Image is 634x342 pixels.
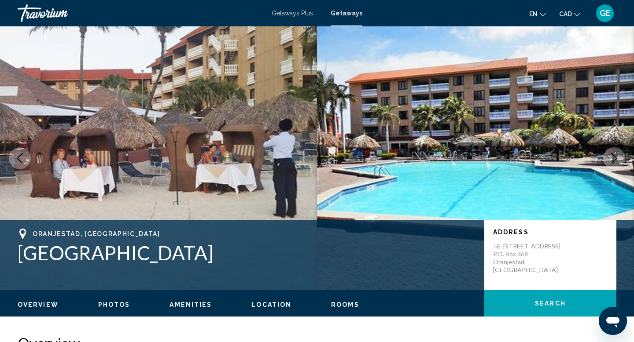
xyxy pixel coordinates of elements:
[603,147,625,169] button: Next image
[272,10,313,17] a: Getaways Plus
[9,147,31,169] button: Previous image
[98,301,130,309] button: Photos
[331,301,359,308] span: Rooms
[170,301,212,308] span: Amenities
[484,290,616,317] button: Search
[18,241,475,264] h1: [GEOGRAPHIC_DATA]
[18,4,263,22] a: Travorium
[98,301,130,308] span: Photos
[559,7,580,20] button: Change currency
[493,242,564,274] p: J.E. [STREET_ADDRESS] P.O. Box 368 Oranjestad, [GEOGRAPHIC_DATA]
[599,307,627,335] iframe: Button to launch messaging window
[170,301,212,309] button: Amenities
[593,4,616,22] button: User Menu
[529,7,546,20] button: Change language
[529,11,538,18] span: en
[18,301,59,309] button: Overview
[251,301,291,309] button: Location
[600,9,611,18] span: GE
[559,11,572,18] span: CAD
[535,300,566,307] span: Search
[331,10,362,17] a: Getaways
[493,229,608,236] p: Address
[18,301,59,308] span: Overview
[251,301,291,308] span: Location
[331,301,359,309] button: Rooms
[33,230,160,237] span: Oranjestad, [GEOGRAPHIC_DATA]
